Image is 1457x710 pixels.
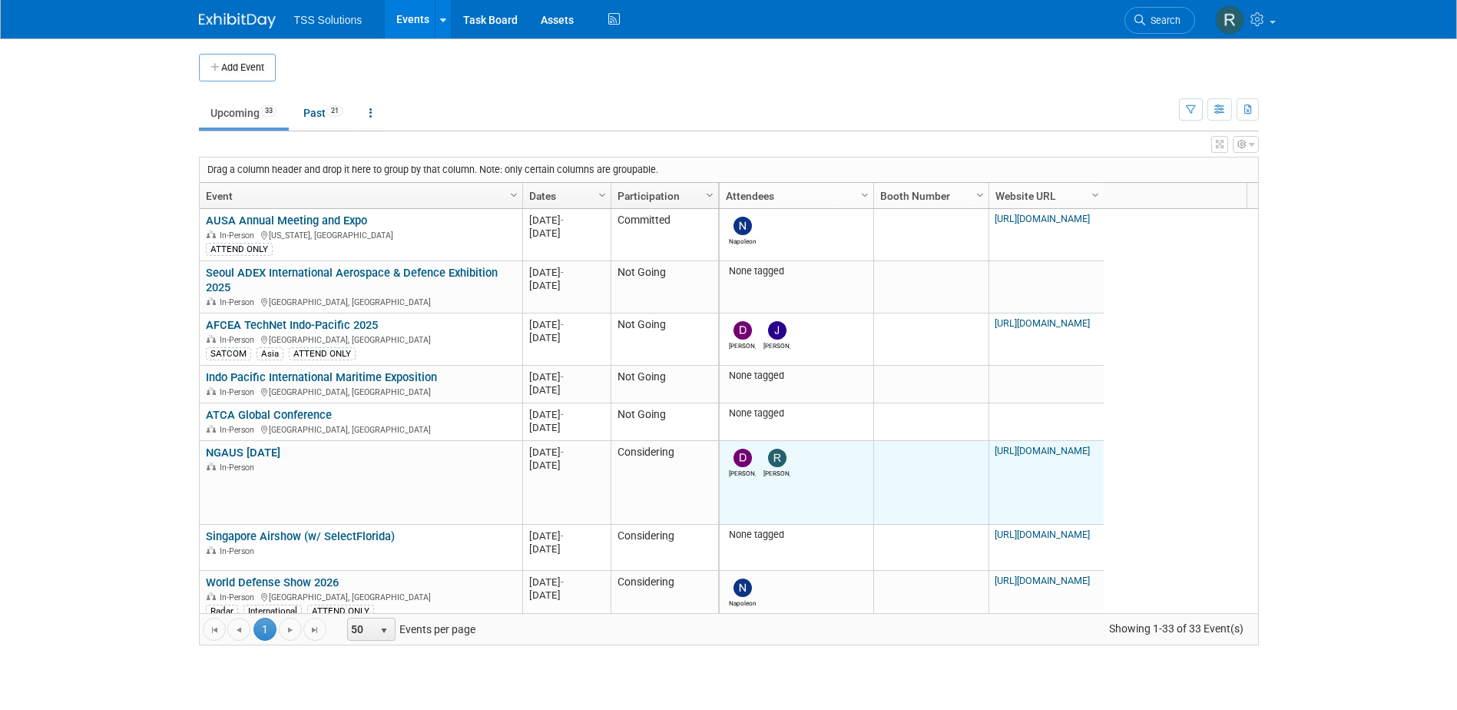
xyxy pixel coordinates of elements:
span: - [561,530,564,542]
span: - [561,371,564,383]
img: In-Person Event [207,546,216,554]
img: In-Person Event [207,425,216,433]
a: Upcoming33 [199,98,289,128]
a: Go to the previous page [227,618,250,641]
div: Randy Turner [763,467,790,477]
a: Seoul ADEX International Aerospace & Defence Exhibition 2025 [206,266,498,294]
img: Napoleon Pinos [733,217,752,235]
div: [DATE] [529,214,604,227]
img: Randy Turner [768,449,786,467]
span: Go to the next page [284,624,296,636]
a: Website URL [995,183,1094,209]
a: Indo Pacific International Maritime Exposition [206,370,437,384]
div: [DATE] [529,446,604,459]
a: [URL][DOMAIN_NAME] [995,317,1090,329]
a: [URL][DOMAIN_NAME] [995,213,1090,224]
div: None tagged [725,529,867,541]
div: ATTEND ONLY [289,347,356,360]
span: 50 [348,619,374,640]
span: In-Person [220,546,259,556]
a: AUSA Annual Meeting and Expo [206,214,367,227]
div: [DATE] [529,318,604,331]
td: Not Going [611,261,718,314]
span: Column Settings [1089,189,1101,201]
span: Showing 1-33 of 33 Event(s) [1094,618,1257,639]
td: Not Going [611,314,718,366]
div: [DATE] [529,370,604,383]
a: Column Settings [972,183,988,206]
img: In-Person Event [207,463,216,470]
div: [DATE] [529,589,604,602]
a: Booth Number [880,183,979,209]
div: None tagged [725,370,867,382]
span: Column Settings [704,189,716,201]
div: [DATE] [529,266,604,279]
a: ATCA Global Conference [206,408,332,422]
a: Event [206,183,512,209]
img: In-Person Event [207,387,216,395]
div: David Stowe [729,340,756,350]
img: In-Person Event [207,335,216,343]
div: ATTEND ONLY [307,605,374,617]
td: Considering [611,525,718,571]
span: select [378,625,390,637]
div: Napoleon Pinos [729,235,756,245]
span: Column Settings [508,189,520,201]
img: Joshua Cryer [768,321,786,340]
img: In-Person Event [207,297,216,305]
span: TSS Solutions [294,14,363,26]
a: Column Settings [701,183,718,206]
a: NGAUS [DATE] [206,446,280,460]
a: World Defense Show 2026 [206,576,339,589]
span: 21 [326,105,343,117]
span: In-Person [220,592,259,602]
span: - [561,446,564,458]
span: - [561,214,564,226]
a: Attendees [726,183,863,209]
span: Search [1145,15,1181,26]
img: Donald Taylor [733,449,752,467]
div: [DATE] [529,421,604,434]
img: David Stowe [733,321,752,340]
div: Napoleon Pinos [729,597,756,607]
div: [DATE] [529,279,604,292]
div: [DATE] [529,227,604,240]
span: In-Person [220,231,259,241]
span: Go to the previous page [233,624,245,636]
div: [DATE] [529,331,604,344]
div: [DATE] [529,408,604,421]
div: [US_STATE], [GEOGRAPHIC_DATA] [206,228,515,241]
span: Column Settings [596,189,608,201]
span: Go to the first page [208,624,220,636]
span: - [561,576,564,588]
span: In-Person [220,463,259,473]
a: Column Settings [1087,183,1104,206]
a: Singapore Airshow (w/ SelectFlorida) [206,529,395,543]
div: [GEOGRAPHIC_DATA], [GEOGRAPHIC_DATA] [206,385,515,398]
img: Randy Turner [1215,5,1244,35]
div: [GEOGRAPHIC_DATA], [GEOGRAPHIC_DATA] [206,295,515,308]
a: [URL][DOMAIN_NAME] [995,445,1090,456]
img: ExhibitDay [199,13,276,28]
div: [DATE] [529,459,604,472]
span: 33 [260,105,277,117]
div: Joshua Cryer [763,340,790,350]
td: Considering [611,441,718,525]
a: Column Settings [505,183,522,206]
div: SATCOM [206,347,251,360]
button: Add Event [199,54,276,81]
a: Dates [529,183,601,209]
span: - [561,319,564,330]
span: Events per page [327,618,491,641]
a: Go to the next page [279,618,302,641]
span: - [561,267,564,278]
span: In-Person [220,387,259,397]
a: Participation [618,183,708,209]
a: AFCEA TechNet Indo-Pacific 2025 [206,318,378,332]
div: Donald Taylor [729,467,756,477]
div: Drag a column header and drop it here to group by that column. Note: only certain columns are gro... [200,158,1258,182]
span: In-Person [220,425,259,435]
span: In-Person [220,335,259,345]
span: - [561,409,564,420]
a: Column Settings [594,183,611,206]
